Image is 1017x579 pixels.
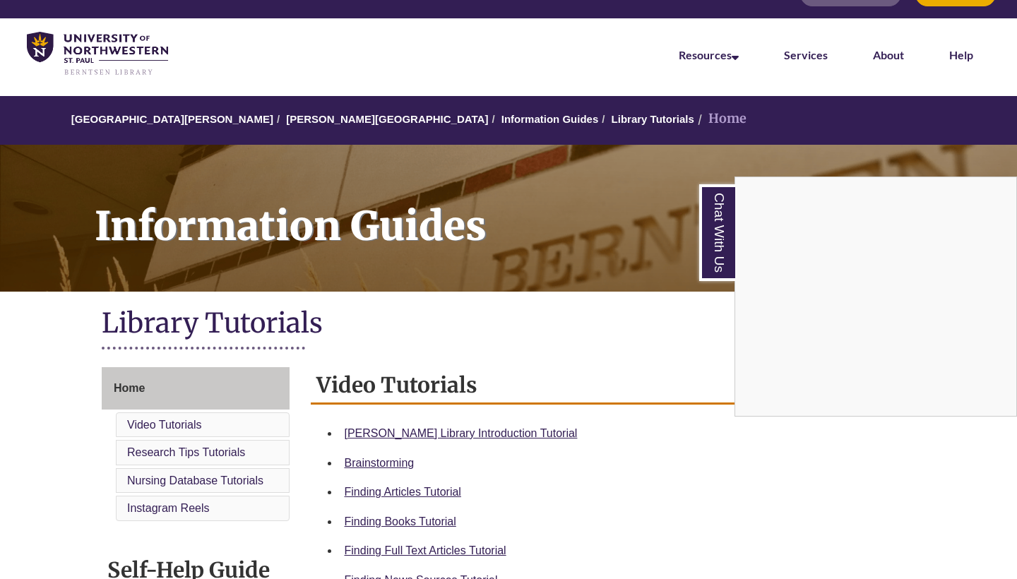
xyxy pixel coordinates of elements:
[679,48,739,61] a: Resources
[27,32,168,76] img: UNWSP Library Logo
[699,184,735,281] a: Chat With Us
[734,177,1017,417] div: Chat With Us
[735,177,1016,416] iframe: Chat Widget
[784,48,828,61] a: Services
[873,48,904,61] a: About
[949,48,973,61] a: Help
